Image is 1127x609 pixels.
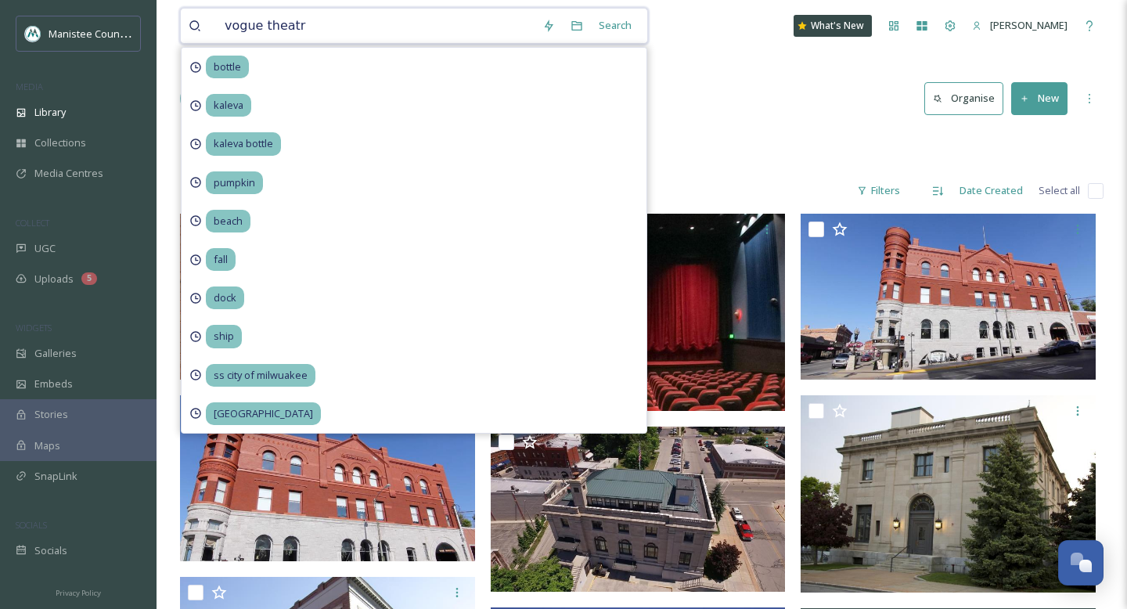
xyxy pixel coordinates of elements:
span: [GEOGRAPHIC_DATA] [206,402,321,425]
span: COLLECT [16,217,49,229]
div: Search [591,10,639,41]
span: pumpkin [206,171,263,194]
div: Filters [849,175,908,206]
a: What's New [794,15,872,37]
span: ship [206,325,242,348]
span: SnapLink [34,469,77,484]
span: Uploads [34,272,74,286]
span: UGC [34,241,56,256]
span: MEDIA [16,81,43,92]
span: SOCIALS [16,519,47,531]
span: WIDGETS [16,322,52,333]
span: Manistee County Tourism [49,26,168,41]
span: Stories [34,407,68,422]
span: Socials [34,543,67,558]
a: [PERSON_NAME] [964,10,1075,41]
span: Galleries [34,346,77,361]
span: beach [206,210,250,232]
img: logo.jpeg [25,26,41,41]
span: fall [206,248,236,271]
span: ss city of milwuakee [206,364,315,387]
span: Collections [34,135,86,150]
img: MVI_0555.jpg [801,214,1096,380]
button: Open Chat [1058,540,1104,586]
img: DJI_0004.jpg [491,427,786,593]
span: Media Centres [34,166,103,181]
span: bottle [206,56,249,78]
img: IMG_9504_2.jpg [801,395,1096,593]
span: Privacy Policy [56,588,101,598]
a: Privacy Policy [56,582,101,601]
span: kaleva bottle [206,132,281,155]
img: 2016-06-20 12_24_42.jpg [180,214,475,380]
span: dock [206,286,244,309]
span: Library [34,105,66,120]
span: Embeds [34,377,73,391]
img: MVI_0554.jpg [180,395,475,561]
input: Search your library [217,9,535,43]
span: Maps [34,438,60,453]
span: kaleva [206,94,251,117]
span: Select all [1039,183,1080,198]
div: 5 [81,272,97,285]
span: 10 file s [180,183,211,198]
button: New [1011,82,1068,114]
div: Date Created [952,175,1031,206]
span: [PERSON_NAME] [990,18,1068,32]
button: Organise [924,82,1003,114]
